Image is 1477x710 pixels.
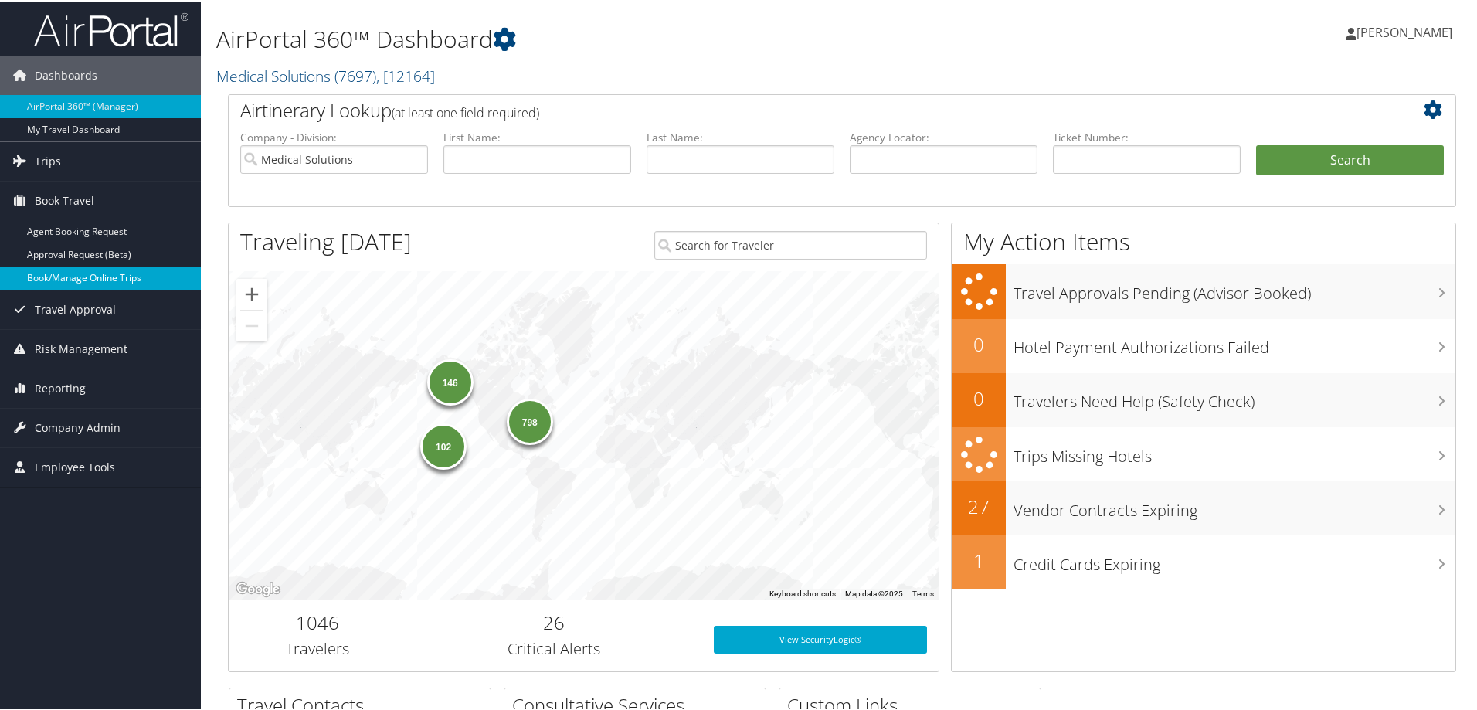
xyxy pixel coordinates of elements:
span: Risk Management [35,328,127,367]
a: 27Vendor Contracts Expiring [952,480,1455,534]
label: Agency Locator: [850,128,1037,144]
img: airportal-logo.png [34,10,188,46]
div: 102 [420,421,467,467]
span: [PERSON_NAME] [1356,22,1452,39]
a: [PERSON_NAME] [1346,8,1468,54]
h2: 26 [418,608,691,634]
a: 1Credit Cards Expiring [952,534,1455,588]
label: Ticket Number: [1053,128,1241,144]
a: Travel Approvals Pending (Advisor Booked) [952,263,1455,318]
h3: Travel Approvals Pending (Advisor Booked) [1014,273,1455,303]
span: ( 7697 ) [334,64,376,85]
label: First Name: [443,128,631,144]
a: Medical Solutions [216,64,435,85]
img: Google [233,578,284,598]
a: 0Hotel Payment Authorizations Failed [952,318,1455,372]
span: (at least one field required) [392,103,539,120]
h1: AirPortal 360™ Dashboard [216,22,1051,54]
span: Reporting [35,368,86,406]
a: View SecurityLogic® [714,624,927,652]
h3: Vendor Contracts Expiring [1014,491,1455,520]
input: Search for Traveler [654,229,927,258]
div: 798 [506,397,552,443]
h2: 1046 [240,608,395,634]
button: Search [1256,144,1444,175]
label: Last Name: [647,128,834,144]
label: Company - Division: [240,128,428,144]
a: Terms (opens in new tab) [912,588,934,596]
a: Open this area in Google Maps (opens a new window) [233,578,284,598]
button: Zoom out [236,309,267,340]
span: Employee Tools [35,447,115,485]
span: Map data ©2025 [845,588,903,596]
h3: Travelers Need Help (Safety Check) [1014,382,1455,411]
h2: 27 [952,492,1006,518]
h2: Airtinerary Lookup [240,96,1342,122]
h1: My Action Items [952,224,1455,256]
h2: 0 [952,384,1006,410]
span: Book Travel [35,180,94,219]
span: Dashboards [35,55,97,93]
a: Trips Missing Hotels [952,426,1455,481]
h3: Critical Alerts [418,637,691,658]
h3: Hotel Payment Authorizations Failed [1014,328,1455,357]
h3: Credit Cards Expiring [1014,545,1455,574]
h2: 0 [952,330,1006,356]
h3: Travelers [240,637,395,658]
a: 0Travelers Need Help (Safety Check) [952,372,1455,426]
span: Trips [35,141,61,179]
button: Keyboard shortcuts [769,587,836,598]
span: Travel Approval [35,289,116,328]
span: , [ 12164 ] [376,64,435,85]
button: Zoom in [236,277,267,308]
h1: Traveling [DATE] [240,224,412,256]
h2: 1 [952,546,1006,572]
span: Company Admin [35,407,121,446]
div: 146 [426,358,473,404]
h3: Trips Missing Hotels [1014,437,1455,466]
